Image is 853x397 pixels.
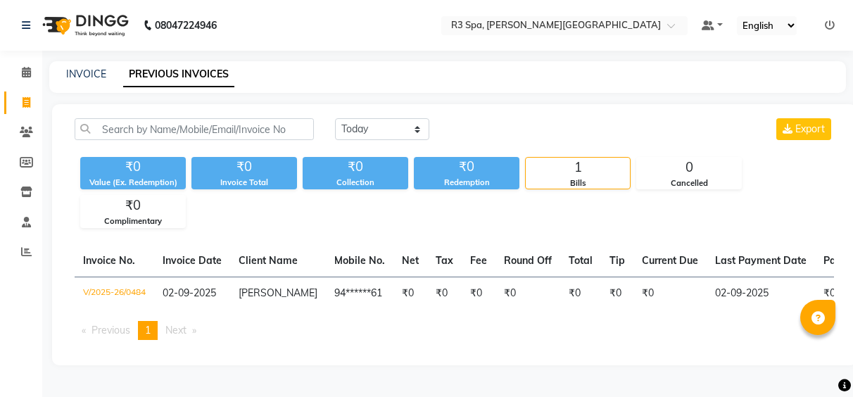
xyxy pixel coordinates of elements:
img: logo [36,6,132,45]
span: Invoice Date [163,254,222,267]
span: Round Off [504,254,552,267]
a: PREVIOUS INVOICES [123,62,234,87]
span: Fee [470,254,487,267]
div: 1 [526,158,630,177]
td: ₹0 [495,277,560,310]
span: Previous [91,324,130,336]
div: Redemption [414,177,519,189]
a: INVOICE [66,68,106,80]
div: ₹0 [303,157,408,177]
div: ₹0 [81,196,185,215]
span: 02-09-2025 [163,286,216,299]
td: ₹0 [633,277,707,310]
td: 02-09-2025 [707,277,815,310]
div: Bills [526,177,630,189]
span: [PERSON_NAME] [239,286,317,299]
td: ₹0 [601,277,633,310]
td: V/2025-26/0484 [75,277,154,310]
div: Complimentary [81,215,185,227]
span: Next [165,324,187,336]
div: Value (Ex. Redemption) [80,177,186,189]
div: ₹0 [80,157,186,177]
span: Current Due [642,254,698,267]
div: ₹0 [414,157,519,177]
b: 08047224946 [155,6,217,45]
input: Search by Name/Mobile/Email/Invoice No [75,118,314,140]
span: Invoice No. [83,254,135,267]
span: Client Name [239,254,298,267]
span: Tip [609,254,625,267]
td: ₹0 [393,277,427,310]
div: 0 [637,158,741,177]
td: ₹0 [560,277,601,310]
button: Export [776,118,831,140]
div: ₹0 [191,157,297,177]
span: Net [402,254,419,267]
td: ₹0 [427,277,462,310]
div: Cancelled [637,177,741,189]
td: ₹0 [462,277,495,310]
div: Invoice Total [191,177,297,189]
span: Tax [436,254,453,267]
span: Mobile No. [334,254,385,267]
span: Last Payment Date [715,254,807,267]
span: Export [795,122,825,135]
span: 1 [145,324,151,336]
div: Collection [303,177,408,189]
nav: Pagination [75,321,834,340]
span: Total [569,254,593,267]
